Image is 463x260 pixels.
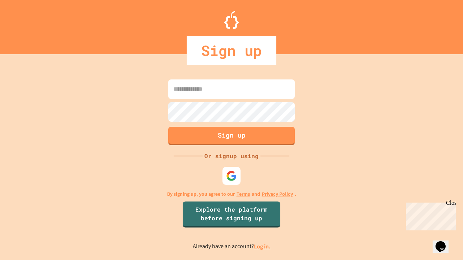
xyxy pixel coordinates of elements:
[3,3,50,46] div: Chat with us now!Close
[262,190,293,198] a: Privacy Policy
[237,190,250,198] a: Terms
[168,127,295,145] button: Sign up
[183,201,280,227] a: Explore the platform before signing up
[193,242,271,251] p: Already have an account?
[226,170,237,181] img: google-icon.svg
[224,11,239,29] img: Logo.svg
[254,243,271,250] a: Log in.
[403,200,456,230] iframe: chat widget
[203,152,260,160] div: Or signup using
[433,231,456,253] iframe: chat widget
[167,190,296,198] p: By signing up, you agree to our and .
[187,36,276,65] div: Sign up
